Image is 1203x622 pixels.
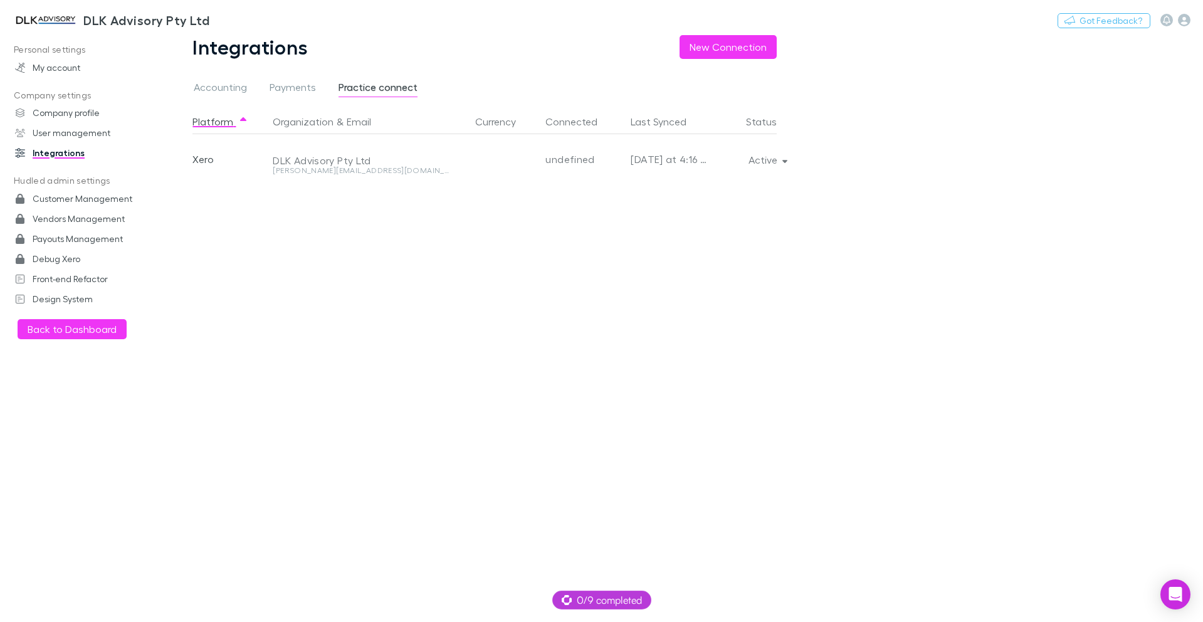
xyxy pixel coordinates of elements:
[192,109,248,134] button: Platform
[194,81,247,97] span: Accounting
[3,123,169,143] a: User management
[3,88,169,103] p: Company settings
[3,189,169,209] a: Customer Management
[5,5,217,35] a: DLK Advisory Pty Ltd
[3,58,169,78] a: My account
[3,42,169,58] p: Personal settings
[1160,579,1190,609] div: Open Intercom Messenger
[339,81,418,97] span: Practice connect
[273,154,453,167] div: DLK Advisory Pty Ltd
[192,134,268,184] div: Xero
[545,109,612,134] button: Connected
[475,109,531,134] button: Currency
[746,109,792,134] button: Status
[738,151,796,169] button: Active
[192,35,308,59] h1: Integrations
[273,109,460,134] div: &
[18,319,127,339] button: Back to Dashboard
[1058,13,1150,28] button: Got Feedback?
[13,13,78,28] img: DLK Advisory Pty Ltd's Logo
[3,103,169,123] a: Company profile
[3,249,169,269] a: Debug Xero
[631,109,701,134] button: Last Synced
[545,134,621,184] div: undefined
[3,229,169,249] a: Payouts Management
[273,109,334,134] button: Organization
[270,81,316,97] span: Payments
[680,35,777,59] button: New Connection
[3,289,169,309] a: Design System
[3,173,169,189] p: Hudled admin settings
[631,134,711,184] div: [DATE] at 4:16 PM
[347,109,371,134] button: Email
[83,13,209,28] h3: DLK Advisory Pty Ltd
[3,269,169,289] a: Front-end Refactor
[3,143,169,163] a: Integrations
[3,209,169,229] a: Vendors Management
[273,167,453,174] div: [PERSON_NAME][EMAIL_ADDRESS][DOMAIN_NAME]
